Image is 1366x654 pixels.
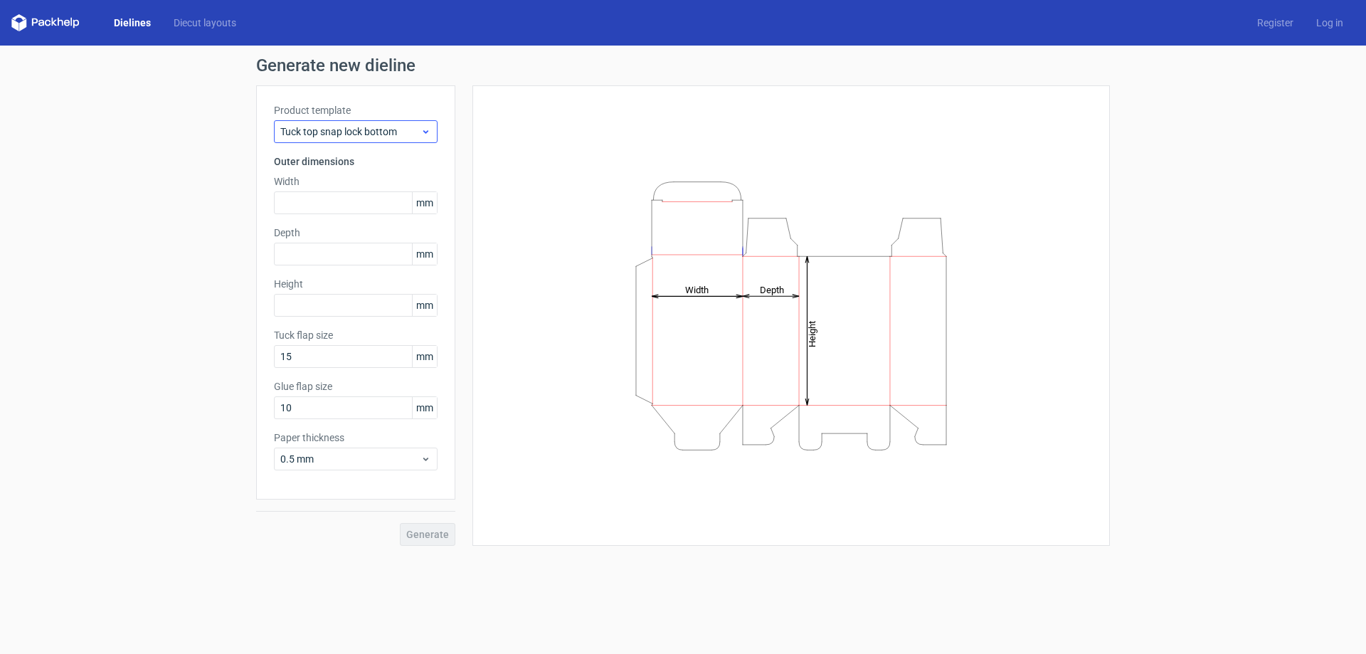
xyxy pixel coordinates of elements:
label: Paper thickness [274,431,438,445]
span: mm [412,192,437,213]
span: mm [412,243,437,265]
tspan: Depth [760,284,784,295]
a: Diecut layouts [162,16,248,30]
a: Dielines [102,16,162,30]
label: Height [274,277,438,291]
h1: Generate new dieline [256,57,1110,74]
tspan: Width [685,284,709,295]
span: mm [412,295,437,316]
span: mm [412,397,437,418]
span: mm [412,346,437,367]
label: Tuck flap size [274,328,438,342]
tspan: Height [807,320,817,347]
a: Register [1246,16,1305,30]
label: Product template [274,103,438,117]
label: Depth [274,226,438,240]
h3: Outer dimensions [274,154,438,169]
label: Width [274,174,438,189]
span: Tuck top snap lock bottom [280,125,420,139]
a: Log in [1305,16,1355,30]
span: 0.5 mm [280,452,420,466]
label: Glue flap size [274,379,438,394]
